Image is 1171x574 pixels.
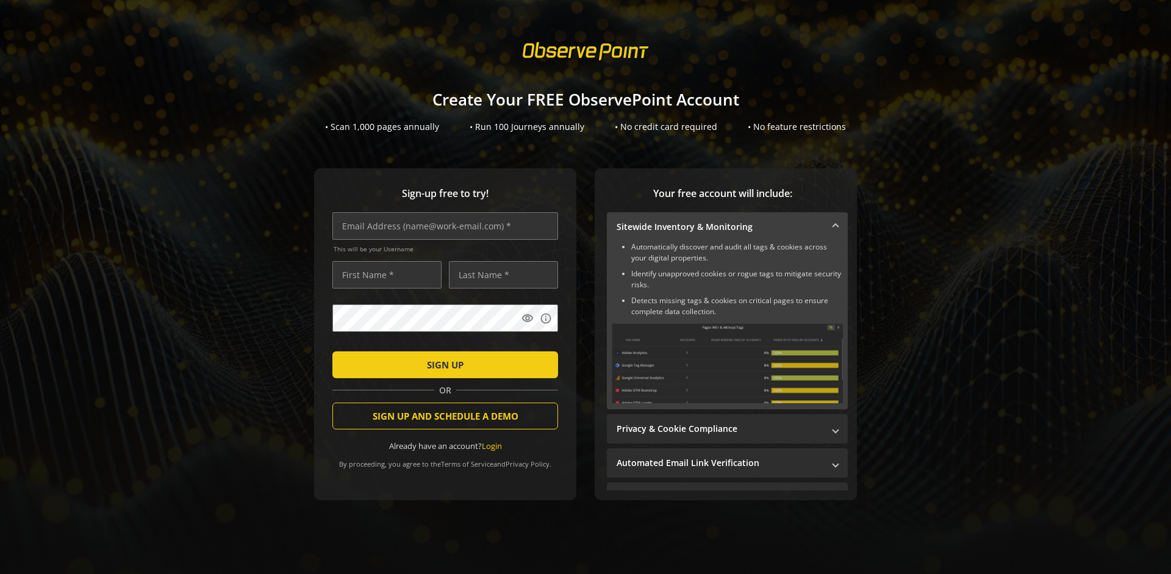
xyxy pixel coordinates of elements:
[506,459,550,468] a: Privacy Policy
[607,448,848,478] mat-expansion-panel-header: Automated Email Link Verification
[607,242,848,409] div: Sitewide Inventory & Monitoring
[612,323,843,403] img: Sitewide Inventory & Monitoring
[607,212,848,242] mat-expansion-panel-header: Sitewide Inventory & Monitoring
[332,187,558,201] span: Sign-up free to try!
[631,295,843,317] li: Detects missing tags & cookies on critical pages to ensure complete data collection.
[334,245,558,253] span: This will be your Username
[373,405,518,427] span: SIGN UP AND SCHEDULE A DEMO
[332,451,558,468] div: By proceeding, you agree to the and .
[434,384,456,396] span: OR
[617,457,823,469] mat-panel-title: Automated Email Link Verification
[470,121,584,133] div: • Run 100 Journeys annually
[607,483,848,512] mat-expansion-panel-header: Performance Monitoring with Web Vitals
[631,242,843,264] li: Automatically discover and audit all tags & cookies across your digital properties.
[449,261,558,289] input: Last Name *
[615,121,717,133] div: • No credit card required
[332,212,558,240] input: Email Address (name@work-email.com) *
[540,312,552,325] mat-icon: info
[748,121,846,133] div: • No feature restrictions
[332,403,558,429] button: SIGN UP AND SCHEDULE A DEMO
[607,414,848,443] mat-expansion-panel-header: Privacy & Cookie Compliance
[617,221,823,233] mat-panel-title: Sitewide Inventory & Monitoring
[617,423,823,435] mat-panel-title: Privacy & Cookie Compliance
[482,440,502,451] a: Login
[521,312,534,325] mat-icon: visibility
[631,268,843,290] li: Identify unapproved cookies or rogue tags to mitigate security risks.
[325,121,439,133] div: • Scan 1,000 pages annually
[607,187,839,201] span: Your free account will include:
[441,459,493,468] a: Terms of Service
[332,351,558,378] button: SIGN UP
[332,440,558,452] div: Already have an account?
[427,354,464,376] span: SIGN UP
[332,261,442,289] input: First Name *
